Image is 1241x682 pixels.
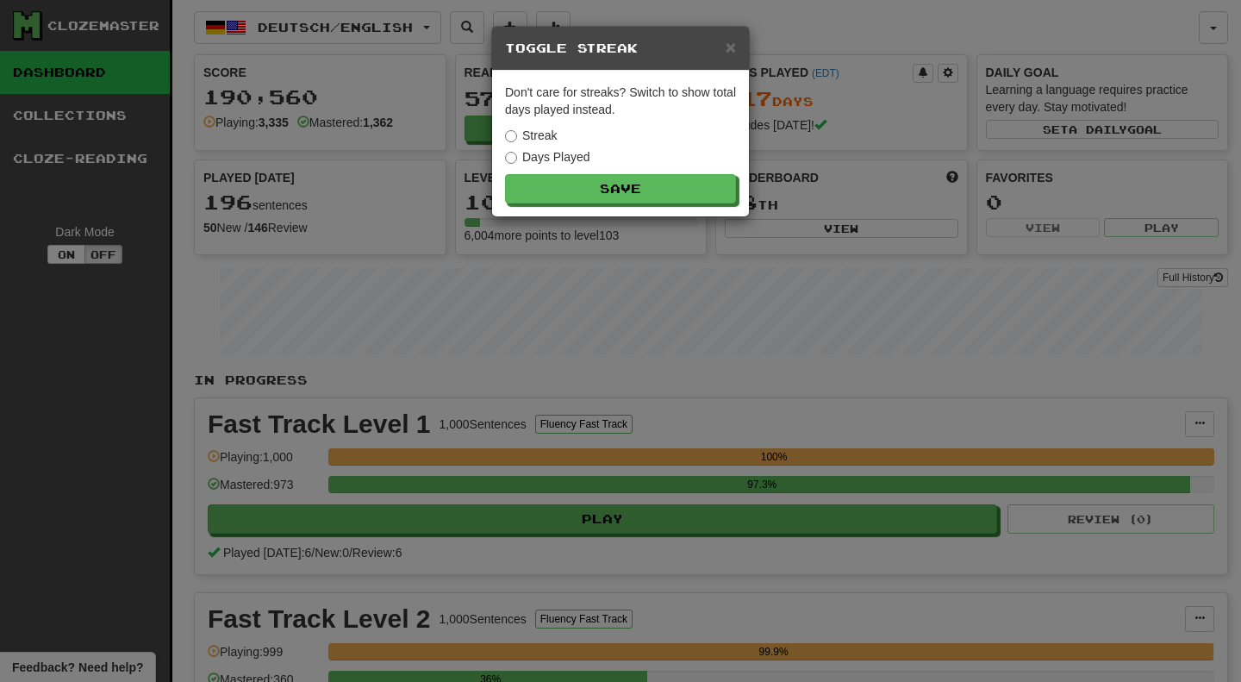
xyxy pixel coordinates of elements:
button: Save [505,174,736,203]
input: Streak [505,130,517,142]
label: Days Played [505,148,590,166]
h5: Toggle Streak [505,40,736,57]
span: × [726,37,736,57]
button: Close [726,38,736,56]
label: Streak [505,127,557,144]
input: Days Played [505,152,517,164]
p: Don't care for streaks? Switch to show total days played instead. [505,84,736,118]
